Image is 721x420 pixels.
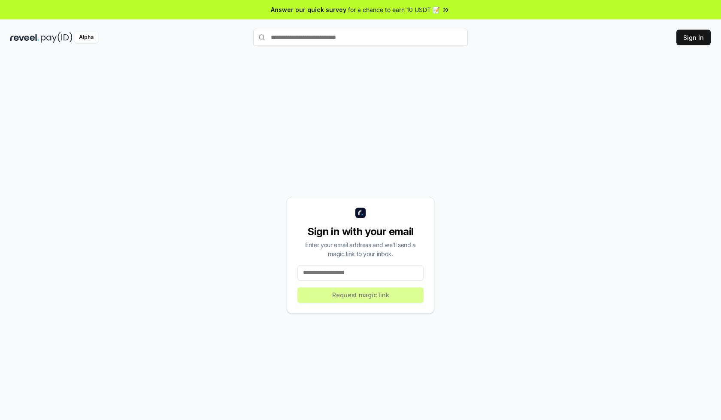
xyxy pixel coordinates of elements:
[297,240,424,258] div: Enter your email address and we’ll send a magic link to your inbox.
[676,30,711,45] button: Sign In
[74,32,98,43] div: Alpha
[41,32,73,43] img: pay_id
[297,225,424,239] div: Sign in with your email
[348,5,440,14] span: for a chance to earn 10 USDT 📝
[10,32,39,43] img: reveel_dark
[355,208,366,218] img: logo_small
[271,5,346,14] span: Answer our quick survey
